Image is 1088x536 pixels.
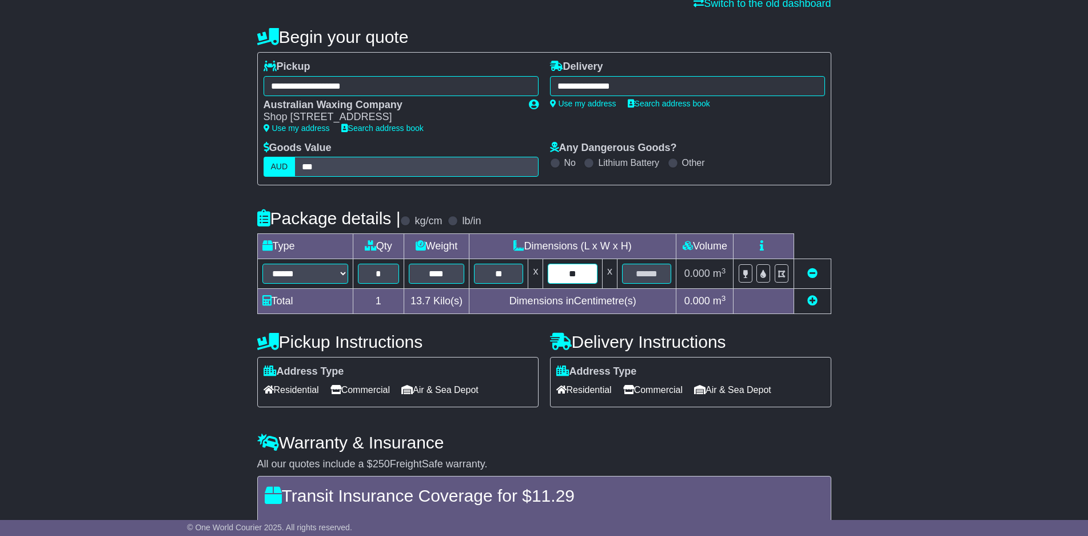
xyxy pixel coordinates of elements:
[550,99,616,108] a: Use my address
[353,234,404,259] td: Qty
[722,267,726,275] sup: 3
[353,289,404,314] td: 1
[264,381,319,399] span: Residential
[404,234,469,259] td: Weight
[257,209,401,228] h4: Package details |
[257,433,831,452] h4: Warranty & Insurance
[550,332,831,351] h4: Delivery Instructions
[722,294,726,303] sup: 3
[415,215,442,228] label: kg/cm
[628,99,710,108] a: Search address book
[264,366,344,378] label: Address Type
[550,142,677,154] label: Any Dangerous Goods?
[187,523,352,532] span: © One World Courier 2025. All rights reserved.
[682,157,705,168] label: Other
[462,215,481,228] label: lb/in
[550,61,603,73] label: Delivery
[330,381,390,399] span: Commercial
[257,332,539,351] h4: Pickup Instructions
[265,486,824,505] h4: Transit Insurance Coverage for $
[713,268,726,279] span: m
[264,142,332,154] label: Goods Value
[676,234,734,259] td: Volume
[807,268,818,279] a: Remove this item
[532,486,575,505] span: 11.29
[257,27,831,46] h4: Begin your quote
[264,124,330,133] a: Use my address
[564,157,576,168] label: No
[598,157,659,168] label: Lithium Battery
[556,366,637,378] label: Address Type
[341,124,424,133] a: Search address book
[694,381,771,399] span: Air & Sea Depot
[373,458,390,470] span: 250
[469,289,676,314] td: Dimensions in Centimetre(s)
[469,234,676,259] td: Dimensions (L x W x H)
[257,289,353,314] td: Total
[528,259,543,289] td: x
[401,381,479,399] span: Air & Sea Depot
[411,295,431,307] span: 13.7
[264,157,296,177] label: AUD
[684,268,710,279] span: 0.000
[684,295,710,307] span: 0.000
[404,289,469,314] td: Kilo(s)
[257,234,353,259] td: Type
[602,259,617,289] td: x
[556,381,612,399] span: Residential
[264,61,310,73] label: Pickup
[264,111,517,124] div: Shop [STREET_ADDRESS]
[713,295,726,307] span: m
[264,99,517,112] div: Australian Waxing Company
[623,381,683,399] span: Commercial
[807,295,818,307] a: Add new item
[257,458,831,471] div: All our quotes include a $ FreightSafe warranty.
